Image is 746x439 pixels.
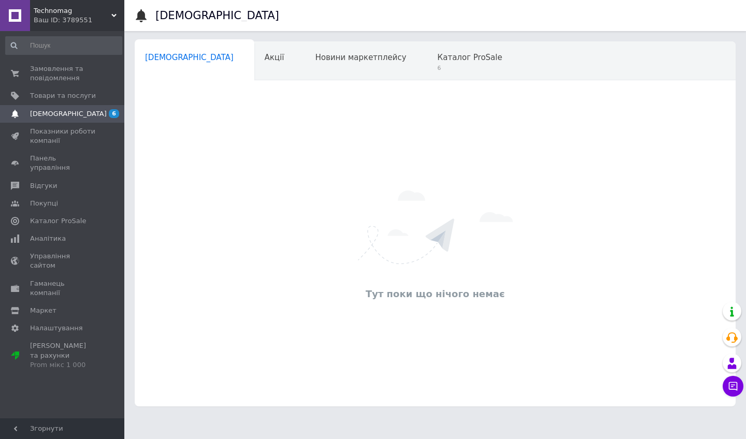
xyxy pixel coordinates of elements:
[140,287,730,300] div: Тут поки що нічого немає
[30,234,66,243] span: Аналітика
[34,6,111,16] span: Technomag
[145,53,234,62] span: [DEMOGRAPHIC_DATA]
[155,9,279,22] h1: [DEMOGRAPHIC_DATA]
[30,199,58,208] span: Покупці
[34,16,124,25] div: Ваш ID: 3789551
[437,64,502,72] span: 6
[30,324,83,333] span: Налаштування
[723,376,743,397] button: Чат з покупцем
[30,279,96,298] span: Гаманець компанії
[30,181,57,191] span: Відгуки
[30,109,107,119] span: [DEMOGRAPHIC_DATA]
[30,360,96,370] div: Prom мікс 1 000
[30,154,96,172] span: Панель управління
[30,252,96,270] span: Управління сайтом
[109,109,119,118] span: 6
[30,306,56,315] span: Маркет
[265,53,284,62] span: Акції
[30,216,86,226] span: Каталог ProSale
[5,36,122,55] input: Пошук
[30,64,96,83] span: Замовлення та повідомлення
[30,127,96,145] span: Показники роботи компанії
[315,53,406,62] span: Новини маркетплейсу
[437,53,502,62] span: Каталог ProSale
[30,341,96,370] span: [PERSON_NAME] та рахунки
[30,91,96,100] span: Товари та послуги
